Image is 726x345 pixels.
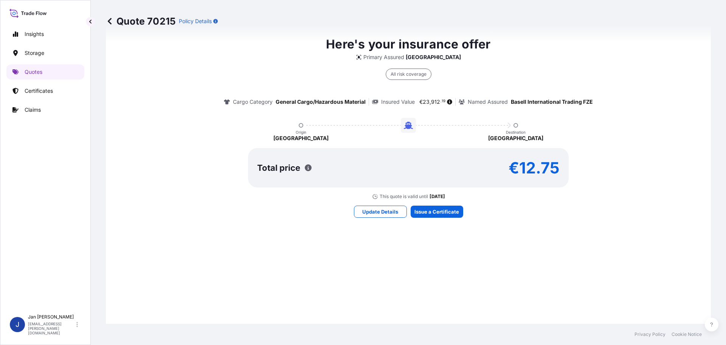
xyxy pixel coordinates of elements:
[442,100,445,103] span: 19
[28,322,75,335] p: [EMAIL_ADDRESS][PERSON_NAME][DOMAIN_NAME]
[6,83,84,98] a: Certificates
[6,64,84,80] a: Quotes
[431,99,440,105] span: 912
[488,134,543,142] p: [GEOGRAPHIC_DATA]
[25,106,41,114] p: Claims
[28,314,75,320] p: Jan [PERSON_NAME]
[354,206,407,218] button: Update Details
[506,130,526,134] p: Destination
[276,98,366,106] p: General Cargo/Hazardous Material
[233,98,273,106] p: Cargo Category
[411,206,463,218] button: Issue a Certificate
[423,99,430,105] span: 23
[106,15,176,27] p: Quote 70215
[16,321,19,328] span: J
[511,98,593,106] p: Basell International Trading FZE
[386,69,431,80] div: All risk coverage
[406,53,461,61] p: [GEOGRAPHIC_DATA]
[363,53,404,61] p: Primary Assured
[25,49,44,57] p: Storage
[672,331,702,337] a: Cookie Notice
[414,208,459,215] p: Issue a Certificate
[509,162,560,174] p: €12.75
[296,130,306,134] p: Origin
[25,30,44,38] p: Insights
[257,164,300,172] p: Total price
[25,68,42,76] p: Quotes
[468,98,508,106] p: Named Assured
[441,100,442,103] span: .
[179,17,212,25] p: Policy Details
[419,99,423,105] span: €
[634,331,665,337] a: Privacy Policy
[25,87,53,95] p: Certificates
[362,208,398,215] p: Update Details
[381,98,415,106] p: Insured Value
[6,102,84,117] a: Claims
[326,35,490,53] p: Here's your insurance offer
[273,134,329,142] p: [GEOGRAPHIC_DATA]
[6,27,84,42] a: Insights
[380,194,428,200] p: This quote is valid until
[430,194,445,200] p: [DATE]
[6,45,84,61] a: Storage
[430,99,431,105] span: ,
